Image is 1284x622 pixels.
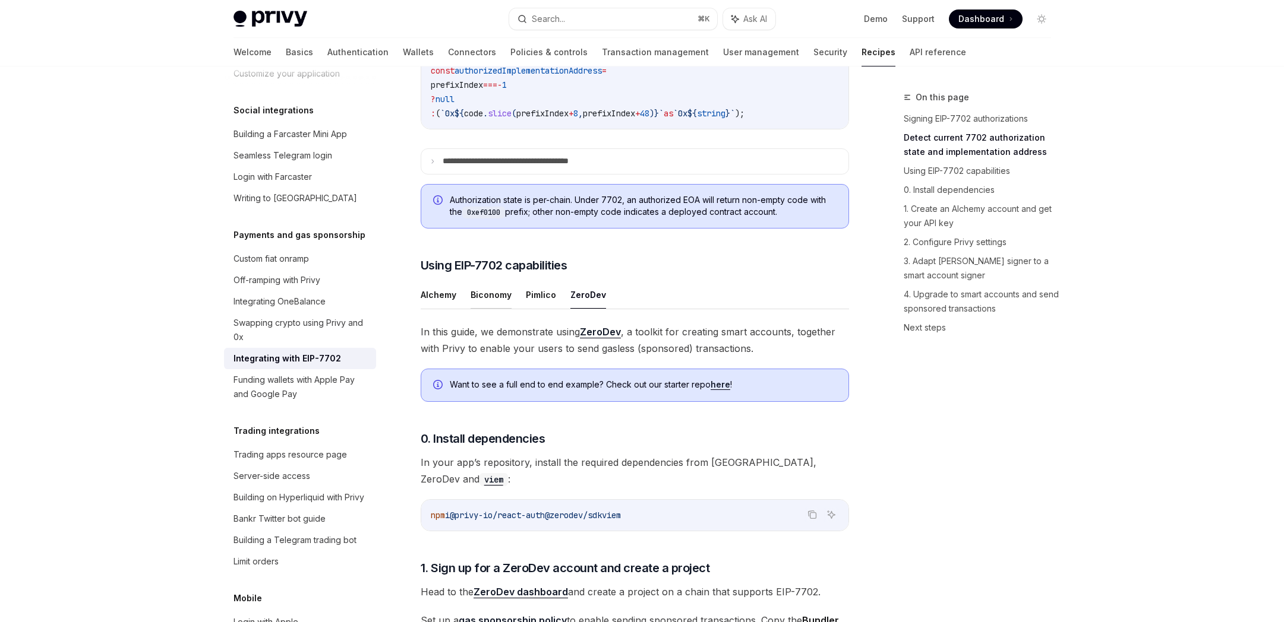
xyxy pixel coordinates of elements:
[602,65,607,76] span: =
[687,108,697,119] span: ${
[234,170,312,184] div: Login with Farcaster
[483,108,488,119] span: .
[450,510,545,521] span: @privy-io/react-auth
[526,281,556,309] button: Pimlico
[421,454,849,487] span: In your app’s repository, install the required dependencies from [GEOGRAPHIC_DATA], ZeroDev and :
[450,194,837,218] span: Authorization state is per-chain. Under 7702, an authorized EOA will return non-empty code with t...
[448,38,496,66] a: Connectors
[234,252,309,266] div: Custom fiat onramp
[904,180,1061,199] a: 0. Install dependencies
[697,108,725,119] span: string
[224,529,376,551] a: Building a Telegram trading bot
[440,108,455,119] span: `0x
[725,108,730,119] span: }
[431,94,436,104] span: ?
[234,351,341,366] div: Integrating with EIP-7702
[474,586,568,598] strong: ZeroDev dashboard
[510,38,588,66] a: Policies & controls
[824,507,839,522] button: Ask AI
[421,430,545,447] span: 0. Install dependencies
[904,318,1061,337] a: Next steps
[664,108,673,119] span: as
[234,448,347,462] div: Trading apps resource page
[649,108,654,119] span: )
[904,285,1061,318] a: 4. Upgrade to smart accounts and send sponsored transactions
[433,380,445,392] svg: Info
[864,13,888,25] a: Demo
[234,469,310,483] div: Server-side access
[462,207,505,218] code: 0xef0100
[455,65,602,76] span: authorizedImplementationAddress
[224,508,376,529] a: Bankr Twitter bot guide
[659,108,664,119] span: `
[234,228,365,242] h5: Payments and gas sponsorship
[224,312,376,348] a: Swapping crypto using Privy and 0x
[234,127,347,141] div: Building a Farcaster Mini App
[234,38,272,66] a: Welcome
[224,188,376,209] a: Writing to [GEOGRAPHIC_DATA]
[327,38,389,66] a: Authentication
[421,583,849,600] span: Head to the and create a project on a chain that supports EIP-7702.
[512,108,516,119] span: (
[436,108,440,119] span: (
[904,161,1061,180] a: Using EIP-7702 capabilities
[224,291,376,312] a: Integrating OneBalance
[224,465,376,487] a: Server-side access
[479,473,508,485] a: viem
[916,90,969,104] span: On this page
[224,248,376,269] a: Custom fiat onramp
[431,65,455,76] span: const
[421,560,710,576] span: 1. Sign up for a ZeroDev account and create a project
[224,487,376,508] a: Building on Hyperliquid with Privy
[640,108,649,119] span: 48
[234,490,364,504] div: Building on Hyperliquid with Privy
[723,8,775,30] button: Ask AI
[483,80,497,90] span: ===
[570,281,606,309] button: ZeroDev
[224,269,376,291] a: Off-ramping with Privy
[578,108,583,119] span: ,
[516,108,569,119] span: prefixIndex
[234,273,320,287] div: Off-ramping with Privy
[532,12,565,26] div: Search...
[224,123,376,145] a: Building a Farcaster Mini App
[910,38,966,66] a: API reference
[234,424,320,438] h5: Trading integrations
[583,108,635,119] span: prefixIndex
[455,108,464,119] span: ${
[234,512,326,526] div: Bankr Twitter bot guide
[234,316,369,344] div: Swapping crypto using Privy and 0x
[234,591,262,605] h5: Mobile
[1032,9,1051,28] button: Toggle dark mode
[805,507,820,522] button: Copy the contents from the code block
[433,195,445,207] svg: Info
[735,108,744,119] span: );
[431,510,445,521] span: npm
[904,233,1061,252] a: 2. Configure Privy settings
[958,13,1004,25] span: Dashboard
[497,80,502,90] span: -
[602,510,621,521] span: viem
[569,108,573,119] span: +
[224,551,376,572] a: Limit orders
[654,108,659,119] span: }
[509,8,717,30] button: Search...⌘K
[723,38,799,66] a: User management
[602,38,709,66] a: Transaction management
[234,373,369,401] div: Funding wallets with Apple Pay and Google Pay
[224,369,376,405] a: Funding wallets with Apple Pay and Google Pay
[421,257,567,274] span: Using EIP-7702 capabilities
[488,108,512,119] span: slice
[698,14,710,24] span: ⌘ K
[224,145,376,166] a: Seamless Telegram login
[234,103,314,118] h5: Social integrations
[474,586,568,598] a: ZeroDev dashboard
[224,166,376,188] a: Login with Farcaster
[421,281,456,309] button: Alchemy
[421,323,849,357] span: In this guide, we demonstrate using , a toolkit for creating smart accounts, together with Privy ...
[502,80,507,90] span: 1
[471,281,512,309] button: Biconomy
[234,554,279,569] div: Limit orders
[450,379,837,391] span: Want to see a full end to end example? Check out our starter repo !
[711,379,730,390] a: here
